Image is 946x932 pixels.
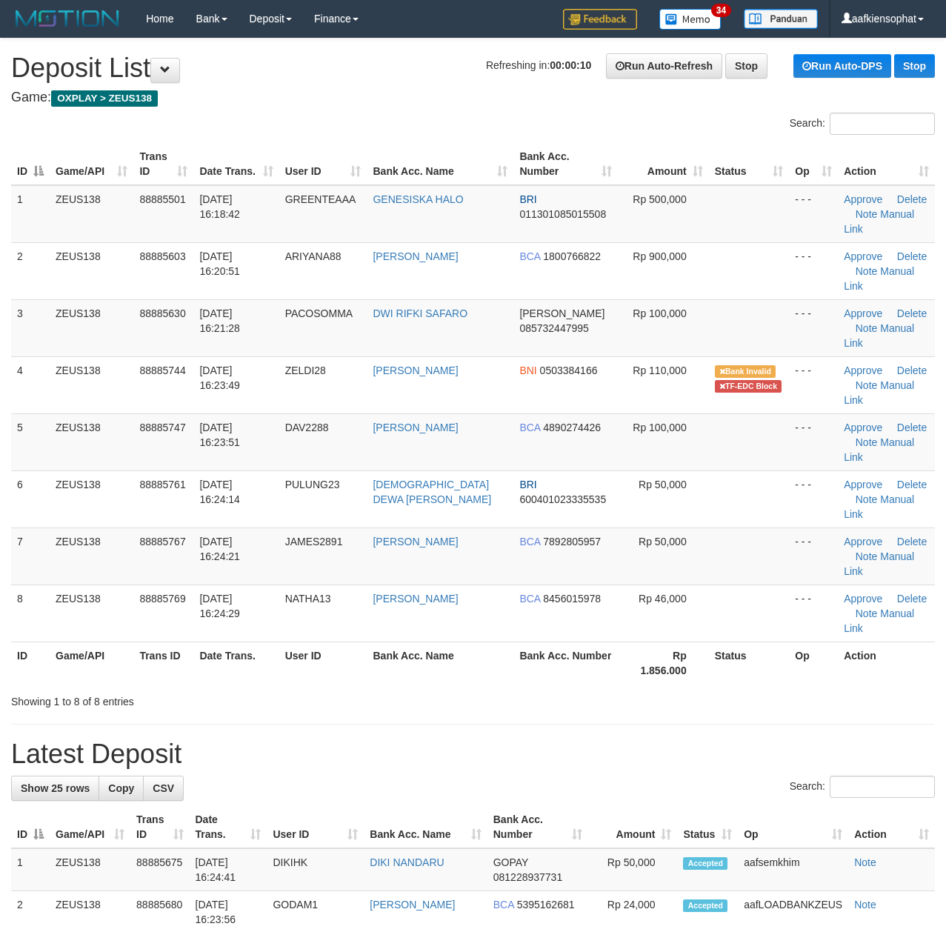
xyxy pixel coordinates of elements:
span: NATHA13 [285,593,331,605]
a: [PERSON_NAME] [373,536,458,547]
th: Trans ID: activate to sort column ascending [133,143,193,185]
td: - - - [789,356,838,413]
th: ID [11,642,50,684]
th: ID: activate to sort column descending [11,143,50,185]
a: GENESISKA HALO [373,193,463,205]
a: Delete [897,422,927,433]
th: Date Trans.: activate to sort column ascending [193,143,279,185]
span: 88885501 [139,193,185,205]
a: Approve [844,365,882,376]
span: BCA [519,536,540,547]
a: Manual Link [844,265,914,292]
a: Approve [844,593,882,605]
span: ZELDI28 [285,365,326,376]
span: 88885761 [139,479,185,490]
a: CSV [143,776,184,801]
a: Note [856,265,878,277]
td: 2 [11,242,50,299]
span: ARIYANA88 [285,250,342,262]
td: - - - [789,299,838,356]
span: [DATE] 16:23:51 [199,422,240,448]
span: DAV2288 [285,422,329,433]
th: Rp 1.856.000 [618,642,708,684]
span: 88885603 [139,250,185,262]
span: OXPLAY > ZEUS138 [51,90,158,107]
td: - - - [789,527,838,585]
span: Rp 46,000 [639,593,687,605]
th: Trans ID: activate to sort column ascending [130,806,189,848]
th: Op [789,642,838,684]
a: Stop [894,54,935,78]
a: Manual Link [844,608,914,634]
a: [PERSON_NAME] [373,250,458,262]
th: User ID: activate to sort column ascending [267,806,364,848]
a: Delete [897,479,927,490]
a: [PERSON_NAME] [373,365,458,376]
a: Delete [897,193,927,205]
a: Note [856,379,878,391]
strong: 00:00:10 [550,59,591,71]
th: User ID [279,642,367,684]
td: 88885675 [130,848,189,891]
span: Bank is not match [715,365,776,378]
a: Note [856,208,878,220]
th: Status [709,642,790,684]
th: Game/API [50,642,133,684]
span: Copy 081228937731 to clipboard [493,871,562,883]
span: BCA [519,593,540,605]
span: Transfer EDC blocked [715,380,782,393]
span: Rp 500,000 [633,193,686,205]
td: 3 [11,299,50,356]
span: BRI [519,193,536,205]
th: Game/API: activate to sort column ascending [50,143,133,185]
span: BCA [493,899,514,911]
span: Rp 100,000 [633,422,686,433]
a: Stop [725,53,767,79]
a: Run Auto-DPS [793,54,891,78]
a: Approve [844,307,882,319]
td: 1 [11,185,50,243]
span: [DATE] 16:24:21 [199,536,240,562]
span: Copy 0503384166 to clipboard [540,365,598,376]
a: Note [854,856,876,868]
span: [DATE] 16:24:14 [199,479,240,505]
a: Delete [897,536,927,547]
td: [DATE] 16:24:41 [190,848,267,891]
td: 6 [11,470,50,527]
span: PACOSOMMA [285,307,353,319]
td: ZEUS138 [50,585,133,642]
td: aafsemkhim [738,848,848,891]
span: Copy 011301085015508 to clipboard [519,208,606,220]
td: - - - [789,585,838,642]
a: Delete [897,365,927,376]
th: Bank Acc. Name [367,642,513,684]
th: Status: activate to sort column ascending [677,806,738,848]
h1: Deposit List [11,53,935,83]
a: Manual Link [844,379,914,406]
span: Copy 7892805957 to clipboard [543,536,601,547]
a: Note [856,608,878,619]
th: Date Trans. [193,642,279,684]
th: Amount: activate to sort column ascending [618,143,708,185]
span: Refreshing in: [486,59,591,71]
td: ZEUS138 [50,470,133,527]
th: Bank Acc. Name: activate to sort column ascending [367,143,513,185]
span: Rp 50,000 [639,536,687,547]
div: Showing 1 to 8 of 8 entries [11,688,383,709]
th: ID: activate to sort column descending [11,806,50,848]
td: Rp 50,000 [588,848,678,891]
span: Accepted [683,899,727,912]
td: 7 [11,527,50,585]
a: Approve [844,250,882,262]
a: DWI RIFKI SAFARO [373,307,467,319]
span: JAMES2891 [285,536,343,547]
th: Bank Acc. Number: activate to sort column ascending [513,143,618,185]
span: [DATE] 16:23:49 [199,365,240,391]
a: Approve [844,479,882,490]
a: Approve [844,193,882,205]
span: Copy 5395162681 to clipboard [517,899,575,911]
span: 88885767 [139,536,185,547]
span: [DATE] 16:21:28 [199,307,240,334]
a: Note [854,899,876,911]
td: - - - [789,470,838,527]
